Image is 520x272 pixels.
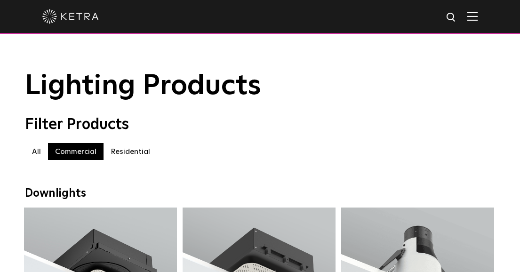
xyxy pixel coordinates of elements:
[446,12,457,24] img: search icon
[42,9,99,24] img: ketra-logo-2019-white
[25,143,48,160] label: All
[25,116,496,134] div: Filter Products
[25,187,496,200] div: Downlights
[467,12,478,21] img: Hamburger%20Nav.svg
[104,143,157,160] label: Residential
[48,143,104,160] label: Commercial
[25,72,261,100] span: Lighting Products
